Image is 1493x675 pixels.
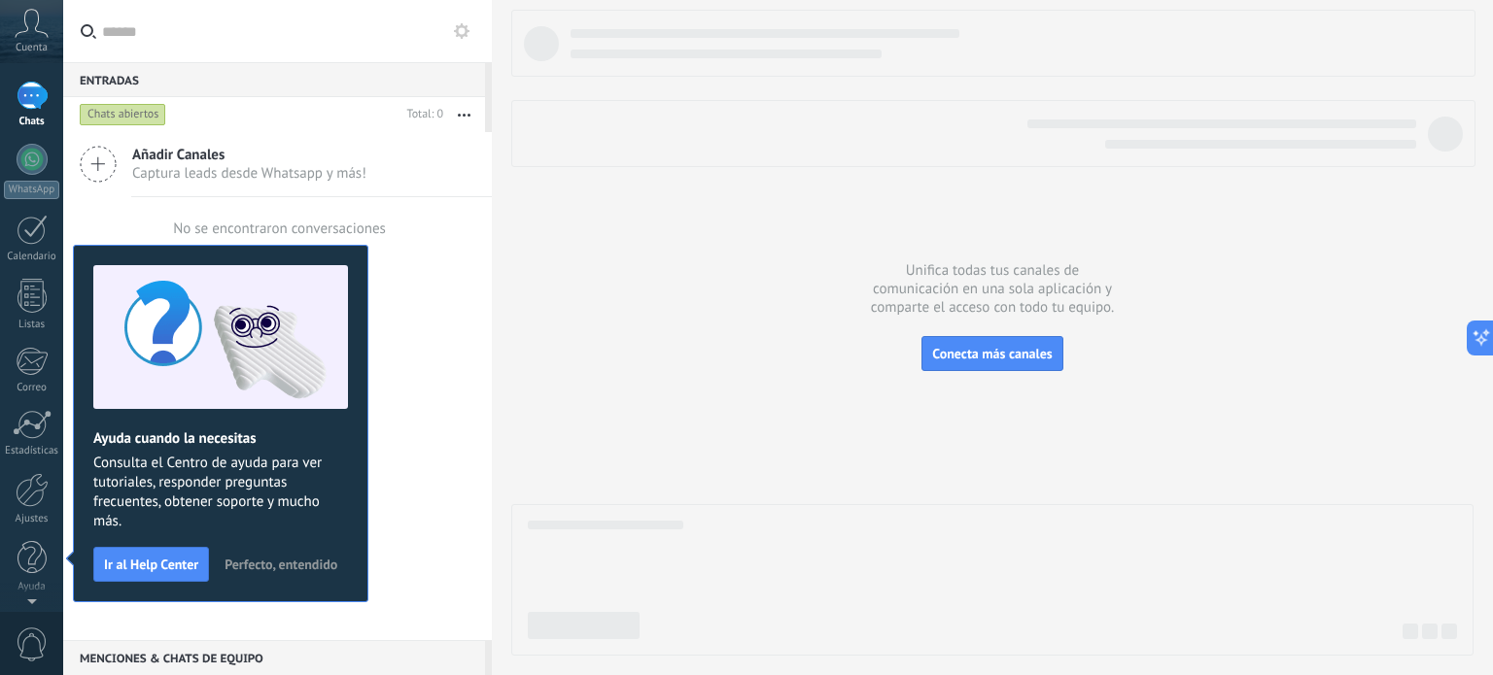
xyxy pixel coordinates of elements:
span: Captura leads desde Whatsapp y más! [132,164,366,183]
div: Menciones & Chats de equipo [63,640,485,675]
span: Perfecto, entendido [225,557,337,571]
div: Ayuda [4,581,60,593]
span: Añadir Canales [132,146,366,164]
div: Calendario [4,251,60,263]
span: Conecta más canales [932,345,1052,362]
h2: Ayuda cuando la necesitas [93,429,348,448]
div: Chats abiertos [80,103,166,126]
span: Consulta el Centro de ayuda para ver tutoriales, responder preguntas frecuentes, obtener soporte ... [93,454,348,531]
button: Ir al Help Center [93,547,209,582]
div: Estadísticas [4,445,60,457]
div: Total: 0 [399,105,443,124]
div: Ajustes [4,513,60,525]
button: Conecta más canales [921,336,1062,371]
div: Correo [4,382,60,394]
div: No se encontraron conversaciones [173,219,386,238]
div: Chats [4,116,60,128]
div: Listas [4,319,60,331]
span: Cuenta [16,42,48,54]
span: Ir al Help Center [104,557,198,571]
div: WhatsApp [4,181,59,199]
div: Entradas [63,62,485,97]
button: Perfecto, entendido [216,550,346,579]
